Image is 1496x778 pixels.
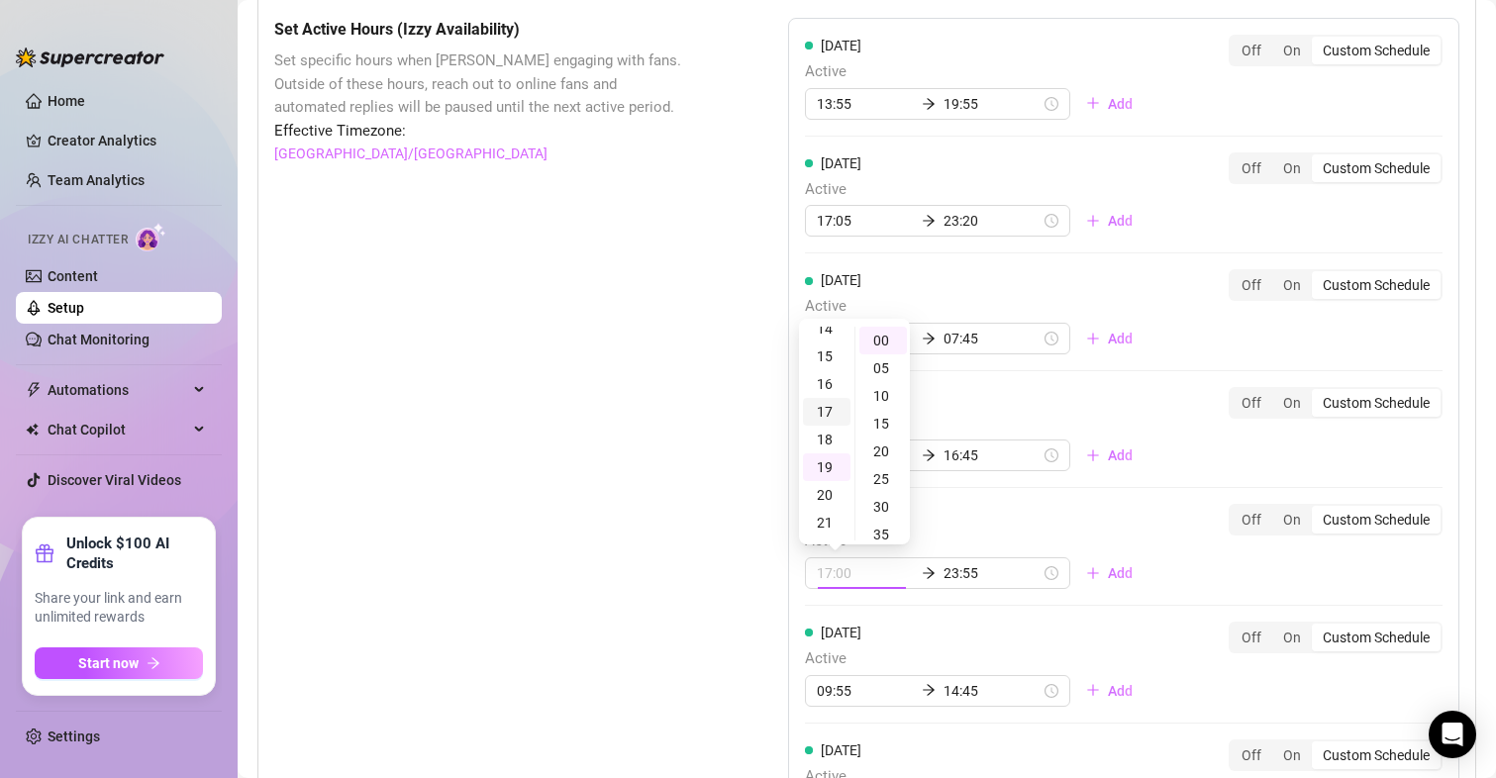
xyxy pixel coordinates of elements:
[35,647,203,679] button: Start nowarrow-right
[922,683,936,697] span: arrow-right
[1108,565,1133,581] span: Add
[1229,152,1443,184] div: segmented control
[1108,331,1133,346] span: Add
[48,374,188,406] span: Automations
[859,493,907,521] div: 30
[944,562,1041,584] input: End time
[1108,96,1133,112] span: Add
[1231,154,1272,182] div: Off
[922,332,936,345] span: arrow-right
[1229,269,1443,301] div: segmented control
[803,453,850,481] div: 19
[922,448,936,462] span: arrow-right
[821,38,861,53] span: [DATE]
[803,370,850,398] div: 16
[48,93,85,109] a: Home
[1070,88,1148,120] button: Add
[859,521,907,548] div: 35
[805,60,1148,84] span: Active
[274,18,689,42] h5: Set Active Hours (Izzy Availability)
[1272,37,1312,64] div: On
[922,566,936,580] span: arrow-right
[803,509,850,536] div: 21
[1086,566,1100,580] span: plus
[1231,271,1272,299] div: Off
[78,655,139,671] span: Start now
[803,315,850,342] div: 14
[1272,624,1312,651] div: On
[803,536,850,564] div: 22
[817,562,914,584] input: Start time
[821,742,861,758] span: [DATE]
[944,328,1041,349] input: End time
[35,543,54,563] span: gift
[821,625,861,640] span: [DATE]
[1086,96,1100,110] span: plus
[859,382,907,410] div: 10
[805,530,1148,553] span: Active
[48,332,150,347] a: Chat Monitoring
[944,444,1041,466] input: End time
[16,48,164,67] img: logo-BBDzfeDw.svg
[817,680,914,702] input: Start time
[1312,271,1441,299] div: Custom Schedule
[821,272,861,288] span: [DATE]
[944,680,1041,702] input: End time
[66,534,203,573] strong: Unlock $100 AI Credits
[48,414,188,445] span: Chat Copilot
[859,327,907,354] div: 00
[1231,37,1272,64] div: Off
[48,268,98,284] a: Content
[48,729,100,744] a: Settings
[1070,205,1148,237] button: Add
[147,656,160,670] span: arrow-right
[1229,387,1443,419] div: segmented control
[1229,739,1443,771] div: segmented control
[1108,213,1133,229] span: Add
[859,354,907,382] div: 05
[1231,389,1272,417] div: Off
[136,223,166,251] img: AI Chatter
[803,398,850,426] div: 17
[1272,154,1312,182] div: On
[1231,506,1272,534] div: Off
[1231,624,1272,651] div: Off
[48,300,84,316] a: Setup
[1312,389,1441,417] div: Custom Schedule
[1272,389,1312,417] div: On
[805,178,1148,202] span: Active
[1312,37,1441,64] div: Custom Schedule
[922,214,936,228] span: arrow-right
[28,231,128,249] span: Izzy AI Chatter
[803,342,850,370] div: 15
[1272,271,1312,299] div: On
[48,125,206,156] a: Creator Analytics
[859,465,907,493] div: 25
[1312,624,1441,651] div: Custom Schedule
[1229,622,1443,653] div: segmented control
[1229,504,1443,535] div: segmented control
[26,423,39,437] img: Chat Copilot
[48,472,181,488] a: Discover Viral Videos
[817,93,914,115] input: Start time
[274,143,548,164] a: [GEOGRAPHIC_DATA]/[GEOGRAPHIC_DATA]
[1312,154,1441,182] div: Custom Schedule
[1312,741,1441,769] div: Custom Schedule
[1086,214,1100,228] span: plus
[1429,711,1476,758] div: Open Intercom Messenger
[817,210,914,232] input: Start time
[859,438,907,465] div: 20
[1086,332,1100,345] span: plus
[1272,506,1312,534] div: On
[1070,439,1148,471] button: Add
[26,382,42,398] span: thunderbolt
[944,93,1041,115] input: End time
[1108,683,1133,699] span: Add
[821,155,861,171] span: [DATE]
[859,410,907,438] div: 15
[1108,447,1133,463] span: Add
[35,589,203,628] span: Share your link and earn unlimited rewards
[1229,35,1443,66] div: segmented control
[803,481,850,509] div: 20
[1312,506,1441,534] div: Custom Schedule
